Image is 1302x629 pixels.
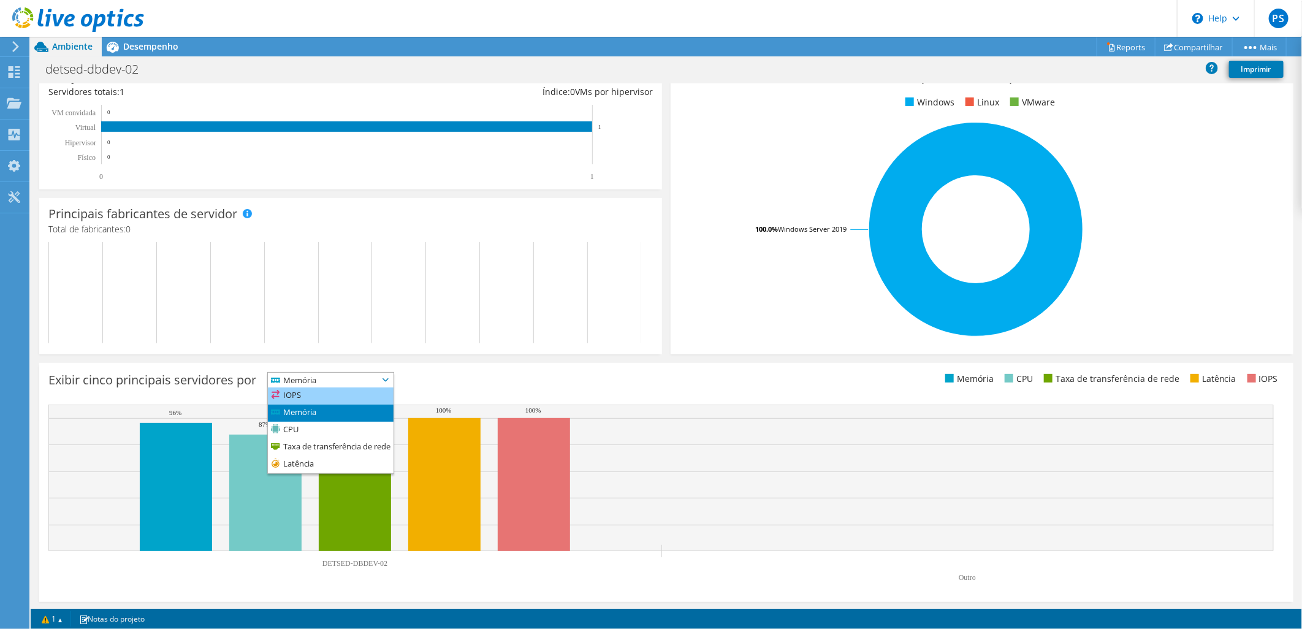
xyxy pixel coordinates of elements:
[268,405,394,422] li: Memória
[268,373,378,387] span: Memória
[1187,372,1236,386] li: Latência
[268,422,394,439] li: CPU
[1155,37,1233,56] a: Compartilhar
[598,124,601,130] text: 1
[75,123,96,132] text: Virtual
[120,86,124,97] span: 1
[778,224,847,234] tspan: Windows Server 2019
[1269,9,1289,28] span: PS
[525,406,541,414] text: 100%
[1007,96,1055,109] li: VMware
[52,40,93,52] span: Ambiente
[268,387,394,405] li: IOPS
[902,96,954,109] li: Windows
[48,207,237,221] h3: Principais fabricantes de servidor
[48,223,653,236] h4: Total de fabricantes:
[51,109,96,117] text: VM convidada
[99,172,103,181] text: 0
[959,573,976,582] text: Outro
[33,611,71,627] a: 1
[1002,372,1033,386] li: CPU
[268,439,394,456] li: Taxa de transferência de rede
[942,372,994,386] li: Memória
[570,86,575,97] span: 0
[962,96,999,109] li: Linux
[107,154,110,160] text: 0
[1244,372,1278,386] li: IOPS
[1229,61,1284,78] a: Imprimir
[259,421,271,428] text: 87%
[169,409,181,416] text: 96%
[107,139,110,145] text: 0
[70,611,153,627] a: Notas do projeto
[1041,372,1179,386] li: Taxa de transferência de rede
[1232,37,1287,56] a: Mais
[755,224,778,234] tspan: 100.0%
[126,223,131,235] span: 0
[436,406,452,414] text: 100%
[123,40,178,52] span: Desempenho
[48,85,351,99] div: Servidores totais:
[1192,13,1203,24] svg: \n
[78,153,96,162] tspan: Físico
[268,456,394,473] li: Latência
[1097,37,1155,56] a: Reports
[351,85,653,99] div: Índice: VMs por hipervisor
[40,63,158,76] h1: detsed-dbdev-02
[590,172,594,181] text: 1
[65,139,96,147] text: Hipervisor
[107,109,110,115] text: 0
[322,559,387,568] text: DETSED-DBDEV-02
